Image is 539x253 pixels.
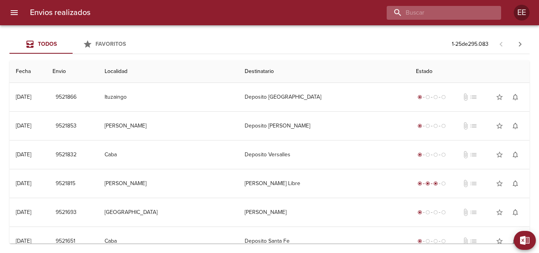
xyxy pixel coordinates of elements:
th: Fecha [9,60,46,83]
span: radio_button_checked [417,210,422,215]
span: No tiene documentos adjuntos [462,151,470,159]
div: [DATE] [16,94,31,100]
span: radio_button_unchecked [425,239,430,244]
span: attach_file [462,93,470,101]
button: Activar notificaciones [507,233,523,249]
button: 9521815 [52,176,79,191]
button: Activar notificaciones [507,118,523,134]
div: Generado [416,151,447,159]
button: 9521853 [52,119,80,133]
th: Localidad [98,60,238,83]
span: radio_button_checked [417,124,422,128]
span: radio_button_checked [433,181,438,186]
span: radio_button_checked [417,152,422,157]
button: Activar notificaciones [507,176,523,191]
td: [PERSON_NAME] [98,112,238,140]
span: notifications_none [511,122,519,130]
span: No tiene pedido asociado [470,93,477,101]
span: star_border [496,122,503,130]
span: notifications_none [511,237,519,245]
span: No tiene pedido asociado [470,122,477,130]
span: radio_button_checked [417,95,422,99]
span: 9521693 [56,208,77,217]
span: radio_button_unchecked [433,124,438,128]
td: Ituzaingo [98,83,238,111]
span: No tiene pedido asociado [470,180,477,187]
button: Agregar a favoritos [492,118,507,134]
span: radio_button_checked [425,181,430,186]
span: No tiene documentos adjuntos [462,180,470,187]
button: Agregar a favoritos [492,89,507,105]
div: [DATE] [16,151,31,158]
span: radio_button_unchecked [441,95,446,99]
span: star_border [496,237,503,245]
td: Deposito [PERSON_NAME] [238,112,410,140]
span: notifications_none [511,93,519,101]
button: 9521832 [52,148,80,162]
span: radio_button_unchecked [433,95,438,99]
span: star_border [496,93,503,101]
input: buscar [387,6,488,20]
div: Generado [416,93,447,101]
button: 9521693 [52,205,80,220]
button: Agregar a favoritos [492,147,507,163]
button: Agregar a favoritos [492,204,507,220]
span: No tiene documentos adjuntos [462,122,470,130]
span: radio_button_unchecked [425,152,430,157]
div: [DATE] [16,180,31,187]
span: notifications_none [511,180,519,187]
div: [DATE] [16,209,31,216]
h6: Envios realizados [30,6,90,19]
td: [GEOGRAPHIC_DATA] [98,198,238,227]
div: Generado [416,122,447,130]
button: menu [5,3,24,22]
span: star_border [496,208,503,216]
td: [PERSON_NAME] [238,198,410,227]
td: [PERSON_NAME] Libre [238,169,410,198]
span: 9521815 [56,179,75,189]
span: No tiene pedido asociado [470,237,477,245]
div: Generado [416,237,447,245]
span: Todos [38,41,57,47]
td: Deposito [GEOGRAPHIC_DATA] [238,83,410,111]
span: radio_button_unchecked [441,181,446,186]
span: Favoritos [95,41,126,47]
span: radio_button_checked [417,239,422,244]
th: Estado [410,60,530,83]
button: Activar notificaciones [507,89,523,105]
span: radio_button_unchecked [441,152,446,157]
span: No tiene pedido asociado [470,208,477,216]
button: Activar notificaciones [507,204,523,220]
span: No tiene pedido asociado [470,151,477,159]
div: En viaje [416,180,447,187]
div: [DATE] [16,122,31,129]
span: Pagina siguiente [511,35,530,54]
span: radio_button_unchecked [425,95,430,99]
span: radio_button_unchecked [425,210,430,215]
div: Tabs Envios [9,35,136,54]
span: notifications_none [511,151,519,159]
th: Destinatario [238,60,410,83]
span: No tiene documentos adjuntos [462,208,470,216]
td: Caba [98,141,238,169]
span: radio_button_unchecked [433,152,438,157]
span: No tiene documentos adjuntos [462,237,470,245]
span: radio_button_unchecked [441,239,446,244]
span: 9521832 [56,150,77,160]
span: radio_button_unchecked [441,124,446,128]
span: star_border [496,151,503,159]
button: Exportar Excel [514,231,536,250]
button: 9521866 [52,90,80,105]
div: Abrir información de usuario [514,5,530,21]
button: 9521651 [52,234,79,249]
td: Deposito Versalles [238,141,410,169]
button: Activar notificaciones [507,147,523,163]
span: radio_button_checked [417,181,422,186]
span: notifications_none [511,208,519,216]
div: Generado [416,208,447,216]
span: radio_button_unchecked [433,239,438,244]
p: 1 - 25 de 295.083 [452,40,488,48]
span: 9521853 [56,121,77,131]
span: 9521866 [56,92,77,102]
button: Agregar a favoritos [492,176,507,191]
